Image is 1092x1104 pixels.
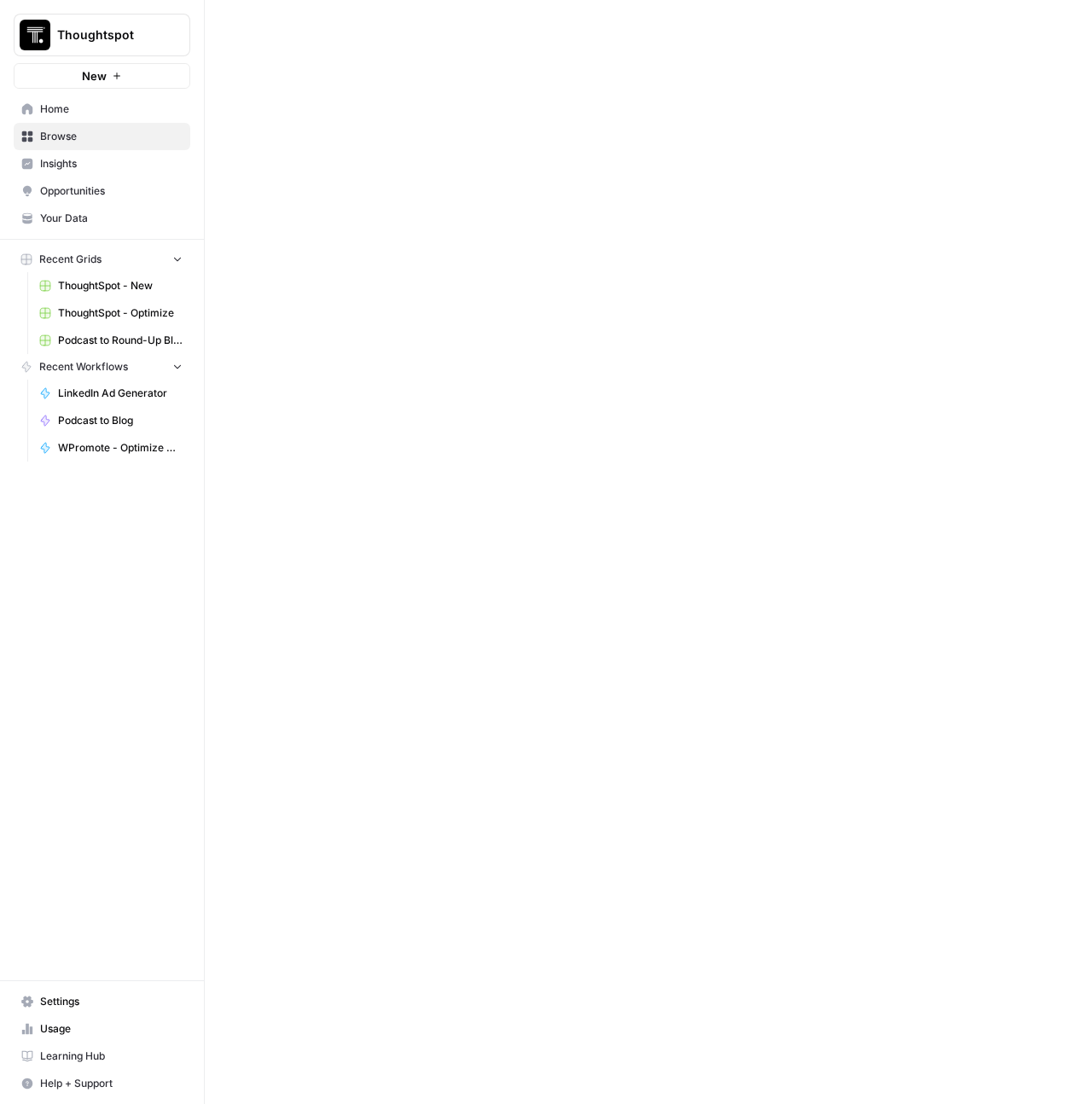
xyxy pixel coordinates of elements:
span: ThoughtSpot - New [58,278,183,293]
span: Insights [40,156,183,171]
a: Insights [14,150,190,177]
a: ThoughtSpot - New [32,272,190,299]
a: Learning Hub [14,1043,190,1070]
img: Thoughtspot Logo [20,20,50,50]
span: Settings [40,994,183,1009]
button: Recent Workflows [14,354,190,380]
a: Podcast to Blog [32,407,190,434]
span: Learning Hub [40,1049,183,1064]
a: Home [14,96,190,123]
span: ThoughtSpot - Optimize [58,305,183,321]
span: Recent Grids [39,252,102,267]
button: Help + Support [14,1070,190,1097]
a: Settings [14,988,190,1015]
span: Browse [40,129,183,144]
span: WPromote - Optimize Article [58,440,183,456]
span: Usage [40,1021,183,1037]
a: WPromote - Optimize Article [32,434,190,462]
span: New [82,67,107,84]
button: Recent Grids [14,247,190,272]
span: Podcast to Round-Up Blog [58,333,183,348]
span: Opportunities [40,183,183,199]
span: Thoughtspot [57,26,160,44]
a: Browse [14,123,190,150]
button: Workspace: Thoughtspot [14,14,190,56]
span: Recent Workflows [39,359,128,375]
button: New [14,63,190,89]
a: Opportunities [14,177,190,205]
a: Podcast to Round-Up Blog [32,327,190,354]
span: LinkedIn Ad Generator [58,386,183,401]
a: Your Data [14,205,190,232]
a: Usage [14,1015,190,1043]
span: Podcast to Blog [58,413,183,428]
span: Home [40,102,183,117]
a: ThoughtSpot - Optimize [32,299,190,327]
span: Help + Support [40,1076,183,1091]
span: Your Data [40,211,183,226]
a: LinkedIn Ad Generator [32,380,190,407]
